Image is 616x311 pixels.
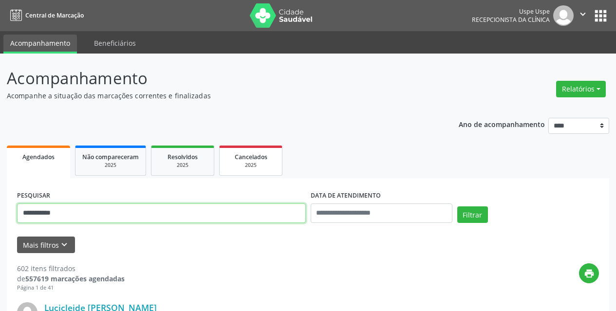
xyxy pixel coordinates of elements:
p: Acompanhamento [7,66,429,91]
span: Central de Marcação [25,11,84,19]
a: Beneficiários [87,35,143,52]
i: keyboard_arrow_down [59,239,70,250]
p: Acompanhe a situação das marcações correntes e finalizadas [7,91,429,101]
span: Recepcionista da clínica [472,16,550,24]
div: de [17,274,125,284]
span: Cancelados [235,153,267,161]
div: 2025 [226,162,275,169]
i:  [578,9,588,19]
label: PESQUISAR [17,188,50,203]
button: apps [592,7,609,24]
label: DATA DE ATENDIMENTO [311,188,381,203]
button: Relatórios [556,81,606,97]
span: Não compareceram [82,153,139,161]
div: 2025 [82,162,139,169]
a: Acompanhamento [3,35,77,54]
div: Uspe Uspe [472,7,550,16]
button: print [579,263,599,283]
strong: 557619 marcações agendadas [25,274,125,283]
a: Central de Marcação [7,7,84,23]
span: Resolvidos [168,153,198,161]
button:  [574,5,592,26]
p: Ano de acompanhamento [459,118,545,130]
button: Filtrar [457,206,488,223]
div: 602 itens filtrados [17,263,125,274]
img: img [553,5,574,26]
i: print [584,268,595,279]
span: Agendados [22,153,55,161]
div: Página 1 de 41 [17,284,125,292]
div: 2025 [158,162,207,169]
button: Mais filtroskeyboard_arrow_down [17,237,75,254]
